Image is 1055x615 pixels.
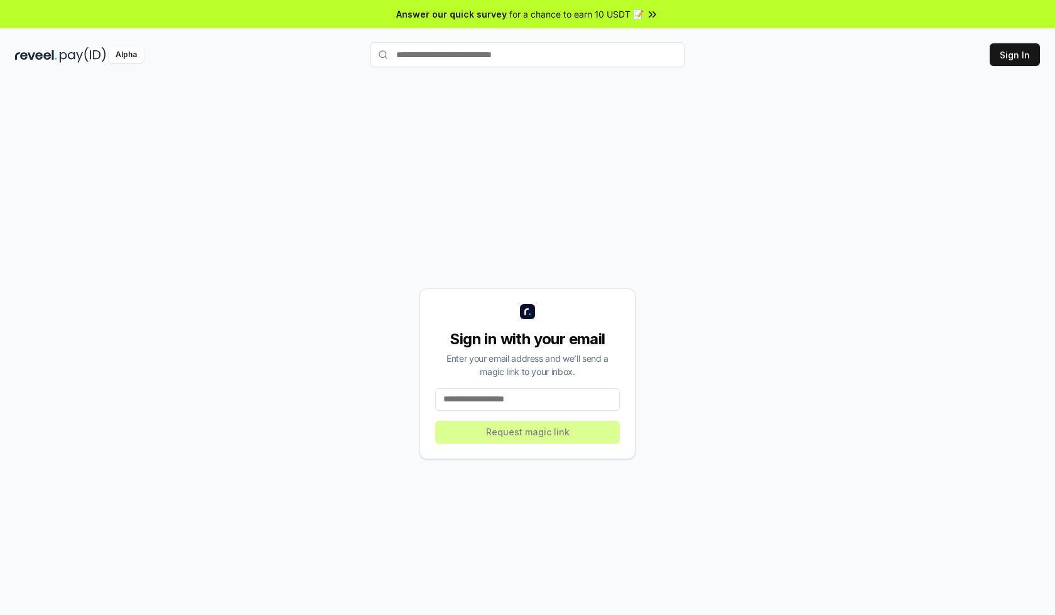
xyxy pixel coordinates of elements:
[990,43,1040,66] button: Sign In
[109,47,144,63] div: Alpha
[435,329,620,349] div: Sign in with your email
[396,8,507,21] span: Answer our quick survey
[509,8,644,21] span: for a chance to earn 10 USDT 📝
[435,352,620,378] div: Enter your email address and we’ll send a magic link to your inbox.
[60,47,106,63] img: pay_id
[520,304,535,319] img: logo_small
[15,47,57,63] img: reveel_dark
